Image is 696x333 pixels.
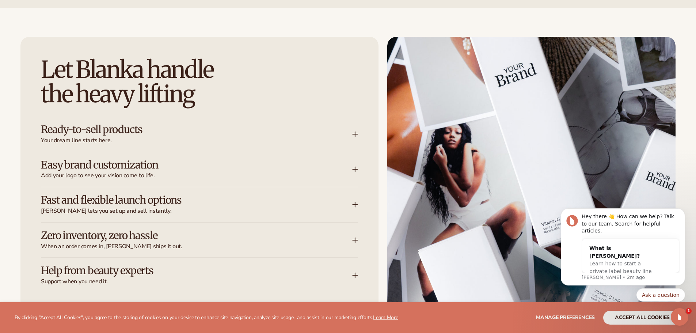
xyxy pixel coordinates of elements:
[41,243,352,250] span: When an order comes in, [PERSON_NAME] ships it out.
[15,315,398,321] p: By clicking "Accept All Cookies", you agree to the storing of cookies on your device to enhance s...
[41,278,352,285] span: Support when you need it.
[41,265,330,276] h3: Help from beauty experts
[550,207,696,329] iframe: Intercom notifications message
[41,194,330,206] h3: Fast and flexible launch options
[41,159,330,171] h3: Easy brand customization
[41,207,352,215] span: [PERSON_NAME] lets you set up and sell instantly.
[41,172,352,179] span: Add your logo to see your vision come to life.
[536,314,595,321] span: Manage preferences
[41,124,330,135] h3: Ready-to-sell products
[671,308,688,326] iframe: Intercom live chat
[686,308,692,314] span: 1
[41,57,358,106] h2: Let Blanka handle the heavy lifting
[373,314,398,321] a: Learn More
[536,311,595,325] button: Manage preferences
[41,137,352,144] span: Your dream line starts here.
[41,230,330,241] h3: Zero inventory, zero hassle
